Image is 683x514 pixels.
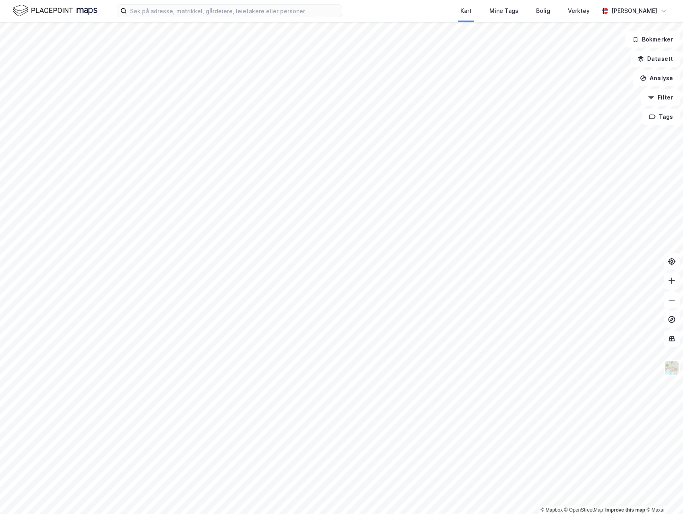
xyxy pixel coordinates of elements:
[643,475,683,514] iframe: Chat Widget
[127,5,342,17] input: Søk på adresse, matrikkel, gårdeiere, leietakere eller personer
[541,507,563,513] a: Mapbox
[605,507,645,513] a: Improve this map
[611,6,657,16] div: [PERSON_NAME]
[641,89,680,106] button: Filter
[642,109,680,125] button: Tags
[460,6,472,16] div: Kart
[633,70,680,86] button: Analyse
[625,31,680,48] button: Bokmerker
[489,6,518,16] div: Mine Tags
[536,6,550,16] div: Bolig
[631,51,680,67] button: Datasett
[664,360,679,375] img: Z
[564,507,603,513] a: OpenStreetMap
[568,6,590,16] div: Verktøy
[13,4,97,18] img: logo.f888ab2527a4732fd821a326f86c7f29.svg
